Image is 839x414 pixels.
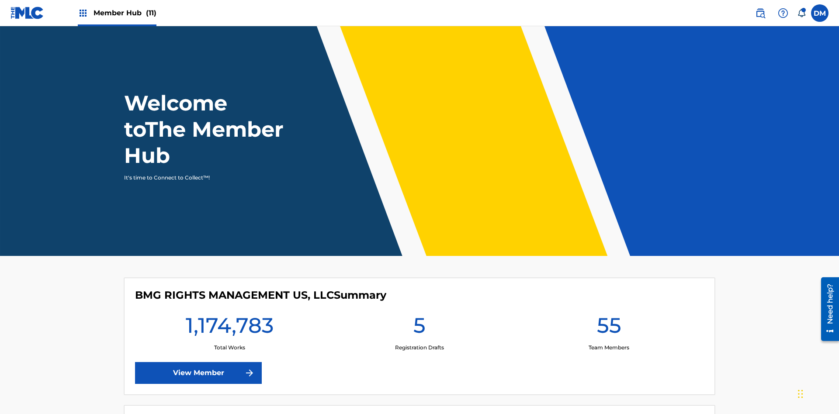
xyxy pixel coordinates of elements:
h1: 5 [413,312,426,344]
div: User Menu [811,4,829,22]
p: It's time to Connect to Collect™! [124,174,276,182]
img: f7272a7cc735f4ea7f67.svg [244,368,255,378]
span: Member Hub [94,8,156,18]
div: Notifications [797,9,806,17]
p: Registration Drafts [395,344,444,352]
p: Team Members [589,344,629,352]
h1: 1,174,783 [186,312,274,344]
h1: 55 [597,312,621,344]
a: Public Search [752,4,769,22]
img: search [755,8,766,18]
iframe: Resource Center [815,274,839,345]
img: help [778,8,788,18]
p: Total Works [214,344,245,352]
iframe: Chat Widget [795,372,839,414]
a: View Member [135,362,262,384]
span: (11) [146,9,156,17]
h1: Welcome to The Member Hub [124,90,288,169]
h4: BMG RIGHTS MANAGEMENT US, LLC [135,289,386,302]
img: Top Rightsholders [78,8,88,18]
img: MLC Logo [10,7,44,19]
div: Drag [798,381,803,407]
div: Help [774,4,792,22]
